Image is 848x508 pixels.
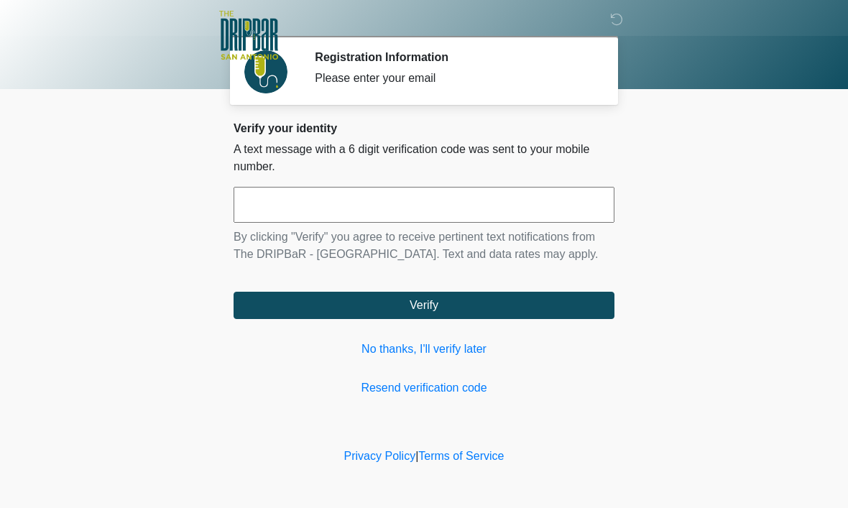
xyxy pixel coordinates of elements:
a: | [415,450,418,462]
button: Verify [234,292,614,319]
a: No thanks, I'll verify later [234,341,614,358]
div: Please enter your email [315,70,593,87]
p: A text message with a 6 digit verification code was sent to your mobile number. [234,141,614,175]
a: Resend verification code [234,379,614,397]
img: Agent Avatar [244,50,287,93]
p: By clicking "Verify" you agree to receive pertinent text notifications from The DRIPBaR - [GEOGRA... [234,228,614,263]
a: Privacy Policy [344,450,416,462]
a: Terms of Service [418,450,504,462]
img: The DRIPBaR - San Antonio Fossil Creek Logo [219,11,278,61]
h2: Verify your identity [234,121,614,135]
